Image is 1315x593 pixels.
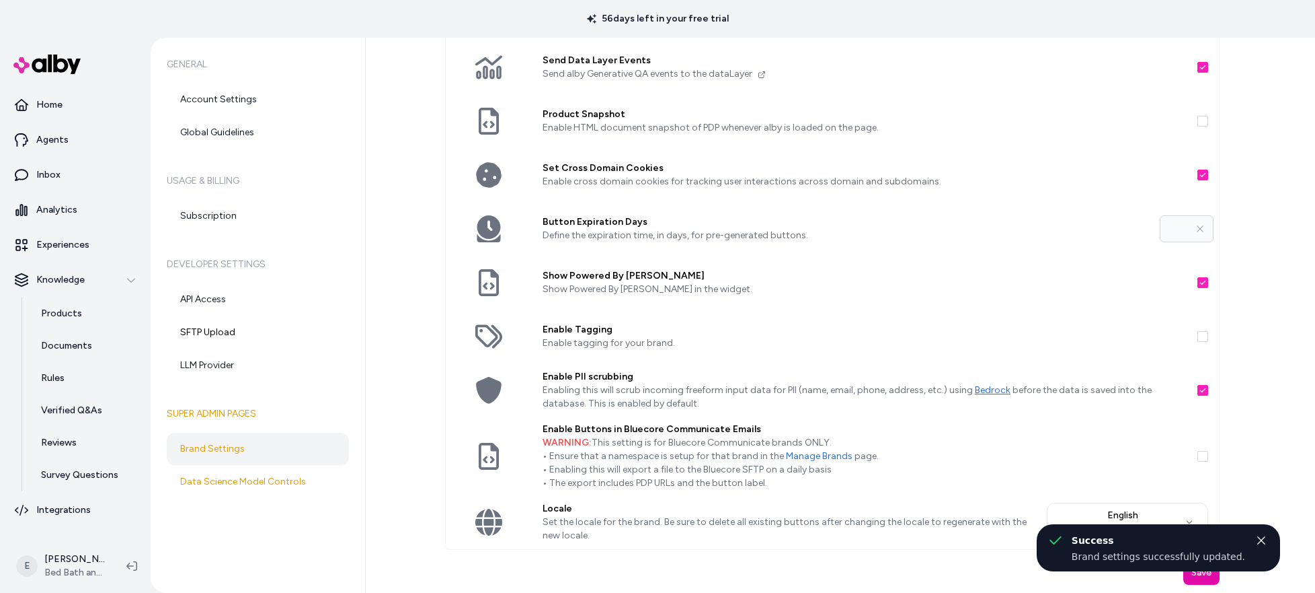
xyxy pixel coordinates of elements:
[36,203,77,217] p: Analytics
[543,502,1036,516] label: Locale
[167,46,349,83] h6: General
[167,283,349,316] a: API Access
[543,516,1036,543] p: Set the locale for the brand. Be sure to delete all existing buttons after changing the locale to...
[167,316,349,349] a: SFTP Upload
[1183,561,1220,585] button: Save
[167,349,349,382] a: LLM Provider
[543,67,1187,81] p: Send alby Generative QA events to the dataLayer
[543,437,592,448] span: WARNING:
[543,269,1187,283] label: Show Powered By [PERSON_NAME]
[543,436,1187,490] p: This setting is for Bluecore Communicate brands ONLY. • Ensure that a namespace is setup for that...
[5,229,145,261] a: Experiences
[36,168,61,182] p: Inbox
[167,200,349,232] a: Subscription
[13,55,81,74] img: alby Logo
[44,553,105,566] p: [PERSON_NAME]
[28,298,145,330] a: Products
[41,307,82,320] p: Products
[5,124,145,156] a: Agents
[543,323,1187,337] label: Enable Tagging
[543,215,1149,229] label: Button Expiration Days
[543,337,1187,350] p: Enable tagging for your brand.
[1072,550,1245,563] div: Brand settings successfully updated.
[41,468,118,482] p: Survey Questions
[5,89,145,121] a: Home
[167,395,349,433] h6: Super Admin Pages
[543,54,1187,67] label: Send Data Layer Events
[28,427,145,459] a: Reviews
[167,162,349,200] h6: Usage & Billing
[16,555,38,577] span: E
[8,545,116,588] button: E[PERSON_NAME]Bed Bath and Beyond
[44,566,105,580] span: Bed Bath and Beyond
[975,384,1010,396] a: Bedrock
[41,372,65,385] p: Rules
[41,436,77,450] p: Reviews
[543,370,1187,384] label: Enable PII scrubbing
[28,362,145,394] a: Rules
[36,98,63,112] p: Home
[5,159,145,191] a: Inbox
[28,330,145,362] a: Documents
[1253,532,1269,549] button: Close toast
[36,238,89,252] p: Experiences
[5,494,145,526] a: Integrations
[786,450,852,462] a: Manage Brands
[543,384,1187,411] p: Enabling this will scrub incoming freeform input data for PII (name, email, phone, address, etc.)...
[167,466,349,498] a: Data Science Model Controls
[543,121,1187,135] p: Enable HTML document snapshot of PDP whenever alby is loaded on the page.
[543,162,1187,175] label: Set Cross Domain Cookies
[543,175,1187,188] p: Enable cross domain cookies for tracking user interactions across domain and subdomains.
[543,423,1187,436] label: Enable Buttons in Bluecore Communicate Emails
[28,459,145,491] a: Survey Questions
[167,83,349,116] a: Account Settings
[36,503,91,517] p: Integrations
[1072,532,1245,549] div: Success
[41,404,102,417] p: Verified Q&As
[5,194,145,226] a: Analytics
[543,108,1187,121] label: Product Snapshot
[543,283,1187,296] p: Show Powered By [PERSON_NAME] in the widget.
[36,273,85,287] p: Knowledge
[28,394,145,427] a: Verified Q&As
[41,339,92,353] p: Documents
[167,246,349,283] h6: Developer Settings
[36,133,69,147] p: Agents
[543,229,1149,242] p: Define the expiration time, in days, for pre-generated buttons.
[579,12,737,26] p: 56 days left in your free trial
[167,116,349,149] a: Global Guidelines
[5,264,145,296] button: Knowledge
[167,433,349,465] a: Brand Settings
